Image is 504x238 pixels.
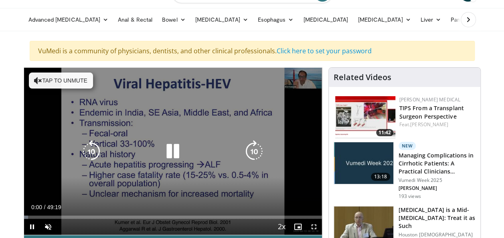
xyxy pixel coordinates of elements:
[298,12,353,28] a: [MEDICAL_DATA]
[376,129,393,136] span: 11:42
[353,12,415,28] a: [MEDICAL_DATA]
[306,219,322,235] button: Fullscreen
[24,216,322,219] div: Progress Bar
[40,219,56,235] button: Unmute
[113,12,157,28] a: Anal & Rectal
[277,46,372,55] a: Click here to set your password
[335,96,395,138] img: 4003d3dc-4d84-4588-a4af-bb6b84f49ae6.150x105_q85_crop-smart_upscale.jpg
[399,104,464,120] a: TIPS From a Transplant Surgeon Perspective
[24,219,40,235] button: Pause
[399,177,476,184] p: Vumedi Week 2025
[399,142,416,150] p: New
[29,73,93,89] button: Tap to unmute
[334,142,476,200] a: 13:18 New Managing Complications in Cirrhotic Patients: A Practical Clinicians… Vumedi Week 2025 ...
[290,219,306,235] button: Enable picture-in-picture mode
[30,41,475,61] div: VuMedi is a community of physicians, dentists, and other clinical professionals.
[399,206,476,230] h3: [MEDICAL_DATA] is a Mid-[MEDICAL_DATA]: Treat it as Such
[190,12,253,28] a: [MEDICAL_DATA]
[274,219,290,235] button: Playback Rate
[399,232,476,238] p: Houston [DEMOGRAPHIC_DATA]
[253,12,299,28] a: Esophagus
[399,96,461,103] a: [PERSON_NAME] Medical
[335,96,395,138] a: 11:42
[410,121,448,128] a: [PERSON_NAME]
[44,204,46,210] span: /
[399,193,421,200] p: 193 views
[24,12,113,28] a: Advanced [MEDICAL_DATA]
[371,173,390,181] span: 13:18
[415,12,445,28] a: Liver
[399,121,474,128] div: Feat.
[157,12,190,28] a: Bowel
[399,151,476,175] h3: Managing Complications in Cirrhotic Patients: A Practical Clinicians…
[334,73,391,82] h4: Related Videos
[24,68,322,235] video-js: Video Player
[31,204,42,210] span: 0:00
[334,142,393,184] img: b79064c7-a40b-4262-95d7-e83347a42cae.jpg.150x105_q85_crop-smart_upscale.jpg
[399,185,476,192] p: [PERSON_NAME]
[47,204,61,210] span: 49:19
